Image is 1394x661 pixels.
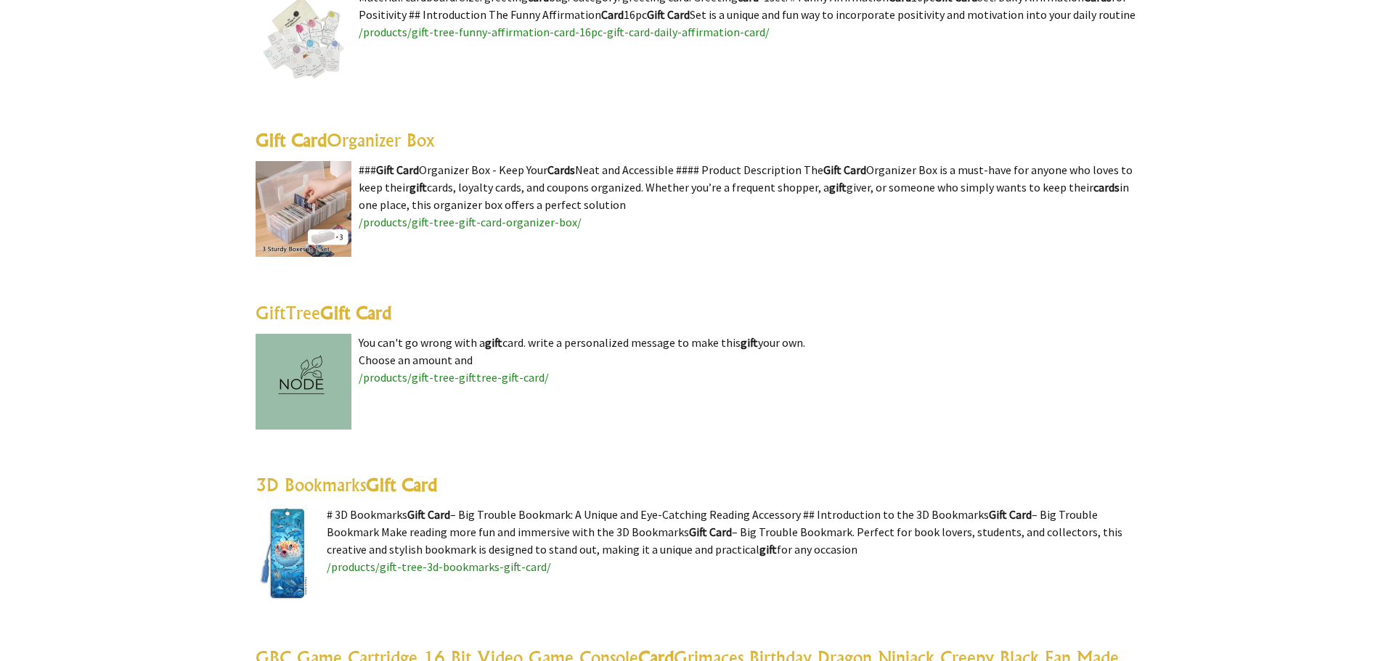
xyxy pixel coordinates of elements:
a: /products/gift-tree-gifttree-gift-card/ [359,370,549,385]
img: GiftTree Gift Card [256,334,351,430]
a: 3D BookmarksGift Card [256,474,437,496]
highlight: Gift Card [366,474,437,496]
a: GiftTreeGift Card [256,302,391,324]
highlight: gift [485,335,502,350]
highlight: Gift Card [376,163,419,177]
a: Gift CardOrganizer Box [256,129,435,151]
highlight: Gift Card [320,302,391,324]
a: /products/gift-tree-funny-affirmation-card-16pc-gift-card-daily-affirmation-card/ [359,25,770,39]
highlight: Gift Card [689,525,732,539]
highlight: Gift Card [647,7,690,22]
highlight: gift [409,180,427,194]
highlight: Gift Card [823,163,866,177]
img: Gift Card Organizer Box [256,161,351,257]
highlight: Gift Card [256,129,327,151]
highlight: gift [829,180,847,194]
highlight: gift [759,542,777,557]
highlight: cards [1093,180,1120,194]
highlight: gift [741,335,758,350]
highlight: Gift Card [989,507,1032,522]
highlight: Cards [547,163,575,177]
highlight: Card [601,7,624,22]
a: /products/gift-tree-3d-bookmarks-gift-card/ [327,559,551,574]
img: 3D Bookmarks Gift Card [256,506,319,602]
a: /products/gift-tree-gift-card-organizer-box/ [359,215,582,229]
highlight: Gift Card [407,507,450,522]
